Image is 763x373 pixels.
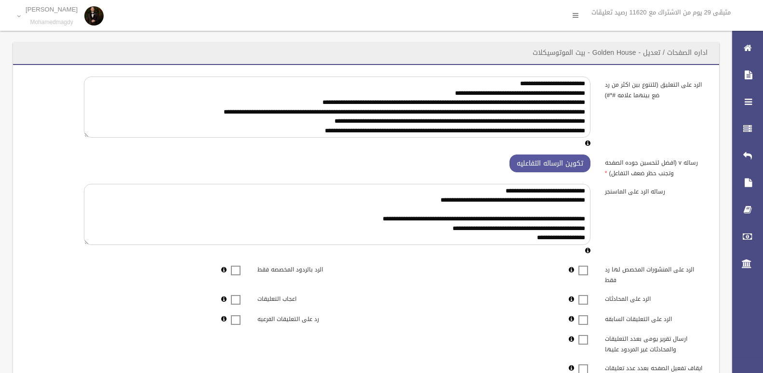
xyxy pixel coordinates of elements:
header: اداره الصفحات / تعديل - Golden House - بيت الموتوسيكلات [521,43,719,62]
label: الرد على المنشورات المخصص لها رد فقط [598,262,713,286]
p: [PERSON_NAME] [26,6,78,13]
button: تكوين الرساله التفاعليه [509,154,590,172]
label: اعجاب التعليقات [250,291,366,305]
small: Mohamedmagdy [26,19,78,26]
label: ارسال تقرير يومى بعدد التعليقات والمحادثات غير المردود عليها [598,331,713,355]
label: الرد على التعليق (للتنوع بين اكثر من رد ضع بينهما علامه #*#) [598,77,713,101]
label: الرد على المحادثات [598,291,713,305]
label: رد على التعليقات الفرعيه [250,311,366,324]
label: الرد على التعليقات السابقه [598,311,713,324]
label: رساله الرد على الماسنجر [598,184,713,197]
label: الرد بالردود المخصصه فقط [250,262,366,275]
label: رساله v (افضل لتحسين جوده الصفحه وتجنب حظر ضعف التفاعل) [598,154,713,179]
